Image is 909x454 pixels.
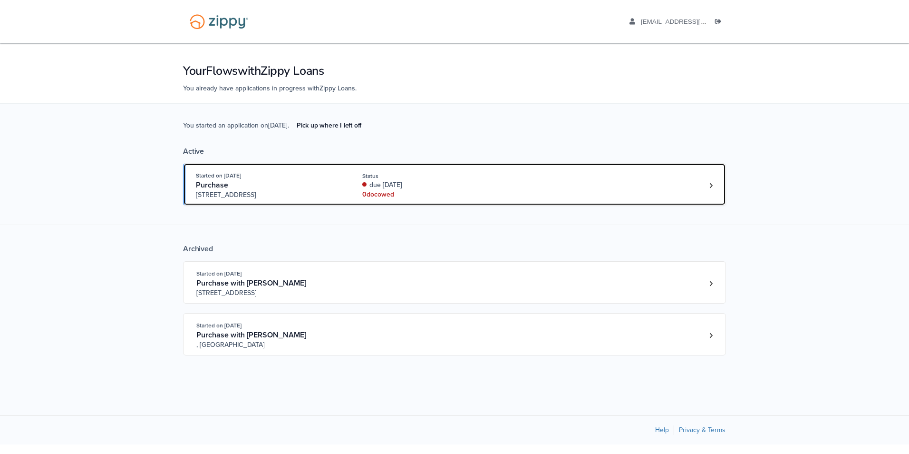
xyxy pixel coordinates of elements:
span: Started on [DATE] [196,322,242,329]
a: Log out [715,18,725,28]
div: Status [362,172,489,180]
span: Started on [DATE] [196,270,242,277]
span: Purchase [196,180,228,190]
span: Purchase with [PERSON_NAME] [196,278,306,288]
span: You already have applications in progress with Zippy Loans . [183,84,357,92]
a: Open loan 4196537 [183,313,726,355]
a: Loan number 4206677 [704,178,718,193]
span: Purchase with [PERSON_NAME] [196,330,306,340]
a: Loan number 4196537 [704,328,718,343]
div: 0 doc owed [362,190,489,199]
div: Active [183,147,726,156]
div: Archived [183,244,726,254]
span: [STREET_ADDRESS] [196,190,341,200]
span: Started on [DATE] [196,172,241,179]
a: Loan number 4197546 [704,276,718,291]
span: s.dorsey5@hotmail.com [641,18,750,25]
span: , [GEOGRAPHIC_DATA] [196,340,341,350]
div: due [DATE] [362,180,489,190]
a: Help [655,426,669,434]
a: Pick up where I left off [289,118,369,133]
h1: Your Flows with Zippy Loans [183,63,726,79]
a: edit profile [629,18,750,28]
span: [STREET_ADDRESS] [196,288,341,298]
a: Open loan 4197546 [183,261,726,304]
a: Open loan 4206677 [183,163,726,206]
img: Logo [184,10,254,34]
span: You started an application on [DATE] . [183,120,369,147]
a: Privacy & Terms [679,426,725,434]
